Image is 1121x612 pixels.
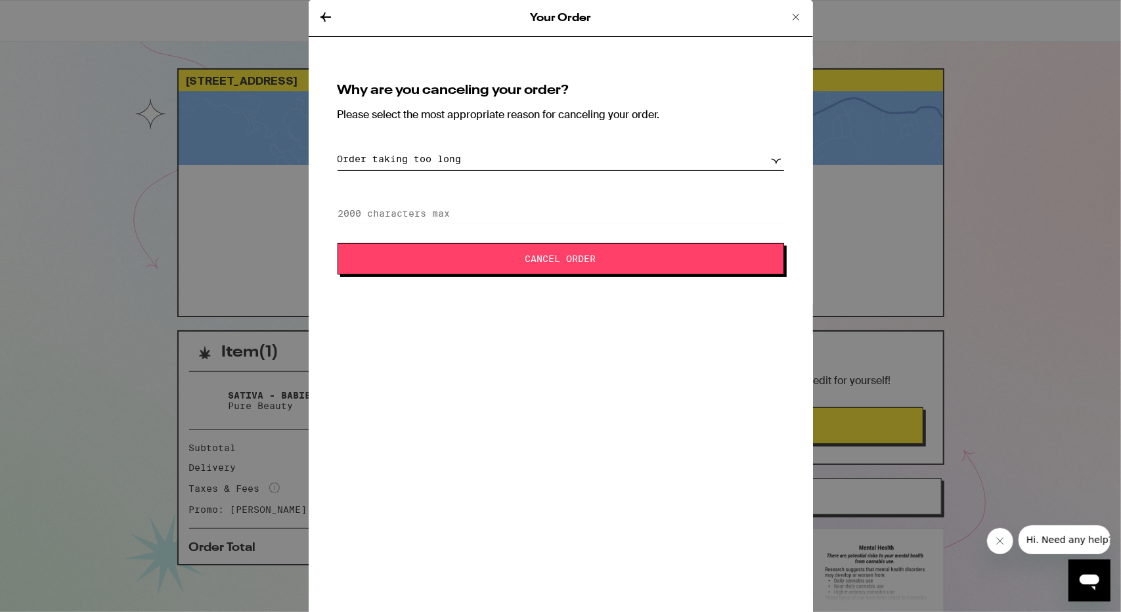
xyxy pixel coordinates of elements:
[987,528,1013,554] iframe: Close message
[8,9,95,20] span: Hi. Need any help?
[525,254,596,263] span: Cancel Order
[338,84,784,97] h3: Why are you canceling your order?
[338,108,784,121] p: Please select the most appropriate reason for canceling your order.
[338,204,784,223] input: 2000 characters max
[1068,559,1110,601] iframe: Button to launch messaging window
[1019,525,1110,554] iframe: Message from company
[338,243,784,274] button: Cancel Order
